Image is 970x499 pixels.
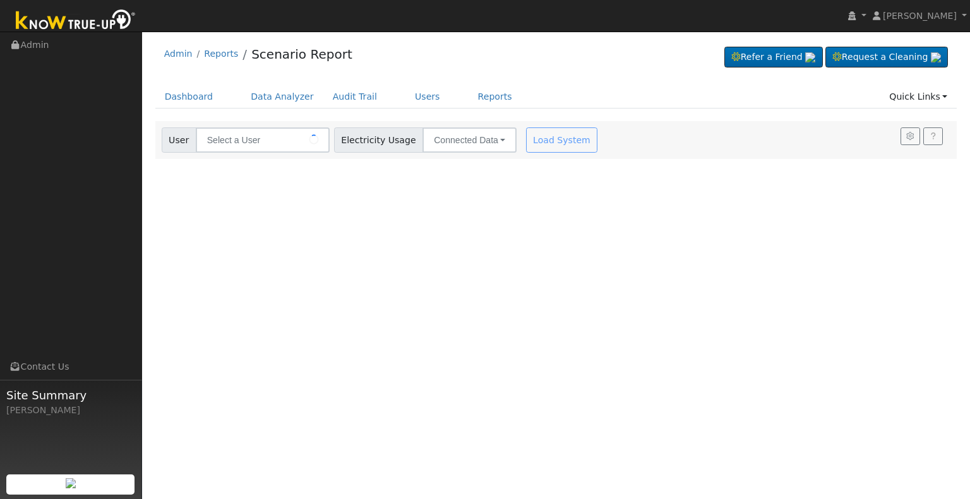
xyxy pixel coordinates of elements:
span: [PERSON_NAME] [883,11,957,21]
a: Users [405,85,450,109]
a: Audit Trail [323,85,386,109]
a: Dashboard [155,85,223,109]
div: [PERSON_NAME] [6,404,135,417]
img: retrieve [931,52,941,62]
a: Refer a Friend [724,47,823,68]
a: Scenario Report [251,47,352,62]
a: Quick Links [880,85,957,109]
img: retrieve [66,478,76,488]
a: Data Analyzer [241,85,323,109]
a: Request a Cleaning [825,47,948,68]
a: Reports [469,85,522,109]
img: retrieve [805,52,815,62]
span: Site Summary [6,387,135,404]
a: Reports [204,49,238,59]
a: Admin [164,49,193,59]
img: Know True-Up [9,7,142,35]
